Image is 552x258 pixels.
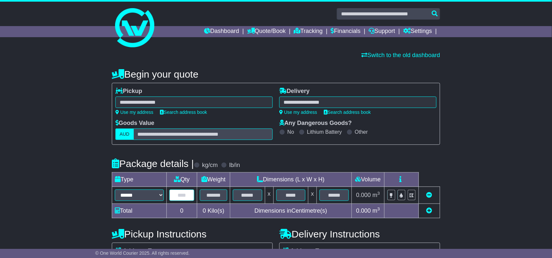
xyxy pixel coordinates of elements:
label: No [287,129,294,135]
a: Tracking [294,26,323,37]
sup: 3 [377,191,380,196]
label: Address Type [283,248,329,255]
span: 0 [203,207,206,214]
td: Kilo(s) [197,204,230,218]
td: Weight [197,173,230,187]
a: Use my address [115,110,153,115]
td: Dimensions in Centimetre(s) [230,204,352,218]
span: 0.000 [356,207,371,214]
span: m [372,192,380,198]
td: x [308,187,317,204]
a: Settings [403,26,432,37]
label: Pickup [115,88,142,95]
h4: Pickup Instructions [112,229,273,239]
td: Qty [167,173,197,187]
a: Support [369,26,395,37]
label: Other [355,129,368,135]
a: Search address book [160,110,207,115]
a: Add new item [426,207,432,214]
sup: 3 [377,206,380,211]
span: m [372,207,380,214]
a: Remove this item [426,192,432,198]
label: lb/in [229,162,240,169]
a: Dashboard [204,26,239,37]
label: Address Type [115,248,162,255]
label: Goods Value [115,120,154,127]
h4: Begin your quote [112,69,440,80]
a: Financials [331,26,361,37]
td: 0 [167,204,197,218]
label: Any Dangerous Goods? [279,120,352,127]
td: Dimensions (L x W x H) [230,173,352,187]
label: kg/cm [202,162,218,169]
a: Switch to the old dashboard [362,52,440,58]
td: Total [112,204,167,218]
a: Search address book [324,110,371,115]
h4: Delivery Instructions [279,229,440,239]
td: Type [112,173,167,187]
label: Delivery [279,88,310,95]
span: 0.000 [356,192,371,198]
td: Volume [352,173,384,187]
h4: Package details | [112,158,194,169]
span: © One World Courier 2025. All rights reserved. [95,250,190,256]
a: Quote/Book [247,26,286,37]
label: Lithium Battery [307,129,342,135]
label: AUD [115,129,134,140]
td: x [265,187,273,204]
a: Use my address [279,110,317,115]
